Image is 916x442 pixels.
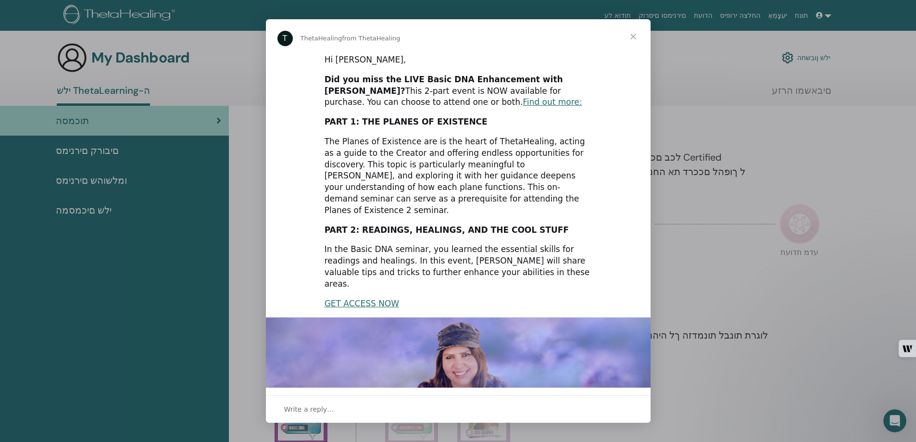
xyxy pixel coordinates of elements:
[523,97,582,107] a: Find out more:
[325,225,569,235] b: PART 2: READINGS, HEALINGS, AND THE COOL STUFF
[325,244,592,290] div: In the Basic DNA seminar, you learned the essential skills for readings and healings. In this eve...
[301,35,342,42] span: ThetaHealing
[342,35,400,42] span: from ThetaHealing
[616,19,651,54] span: Close
[325,299,399,308] a: GET ACCESS NOW
[325,74,592,108] div: This 2-part event is NOW available for purchase. You can choose to attend one or both.
[325,75,563,96] b: Did you miss the LIVE Basic DNA Enhancement with [PERSON_NAME]?
[277,31,293,46] div: Profile image for ThetaHealing
[284,403,334,416] span: Write a reply…
[325,54,592,66] div: Hi [PERSON_NAME],
[325,136,592,216] div: The Planes of Existence are is the heart of ThetaHealing, acting as a guide to the Creator and of...
[325,117,488,126] b: PART 1: THE PLANES OF EXISTENCE
[266,395,651,423] div: Open conversation and reply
